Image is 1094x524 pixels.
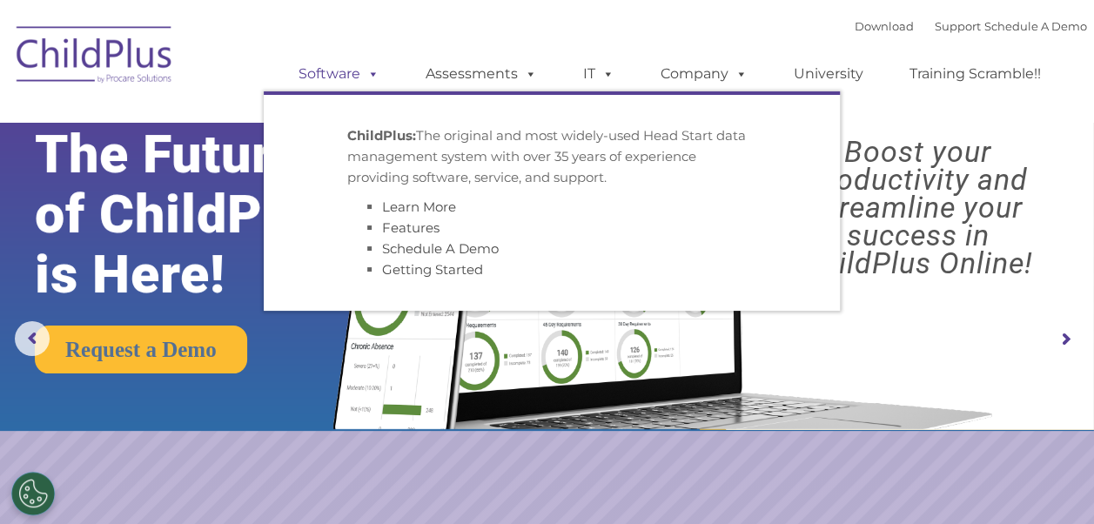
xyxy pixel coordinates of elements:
a: Schedule A Demo [984,19,1087,33]
img: ChildPlus by Procare Solutions [8,14,182,101]
a: Support [935,19,981,33]
a: Software [281,57,397,91]
rs-layer: Boost your productivity and streamline your success in ChildPlus Online! [755,138,1080,277]
a: Schedule A Demo [382,240,499,257]
span: Last name [242,115,295,128]
rs-layer: The Future of ChildPlus is Here! [35,124,384,305]
a: Company [643,57,765,91]
a: Assessments [408,57,554,91]
a: Features [382,219,440,236]
a: Learn More [382,198,456,215]
a: IT [566,57,632,91]
a: Getting Started [382,261,483,278]
a: Request a Demo [35,326,247,373]
p: The original and most widely-used Head Start data management system with over 35 years of experie... [347,125,756,188]
font: | [855,19,1087,33]
button: Cookies Settings [11,472,55,515]
a: Download [855,19,914,33]
strong: ChildPlus: [347,127,416,144]
a: Training Scramble!! [892,57,1058,91]
a: University [776,57,881,91]
span: Phone number [242,186,316,199]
